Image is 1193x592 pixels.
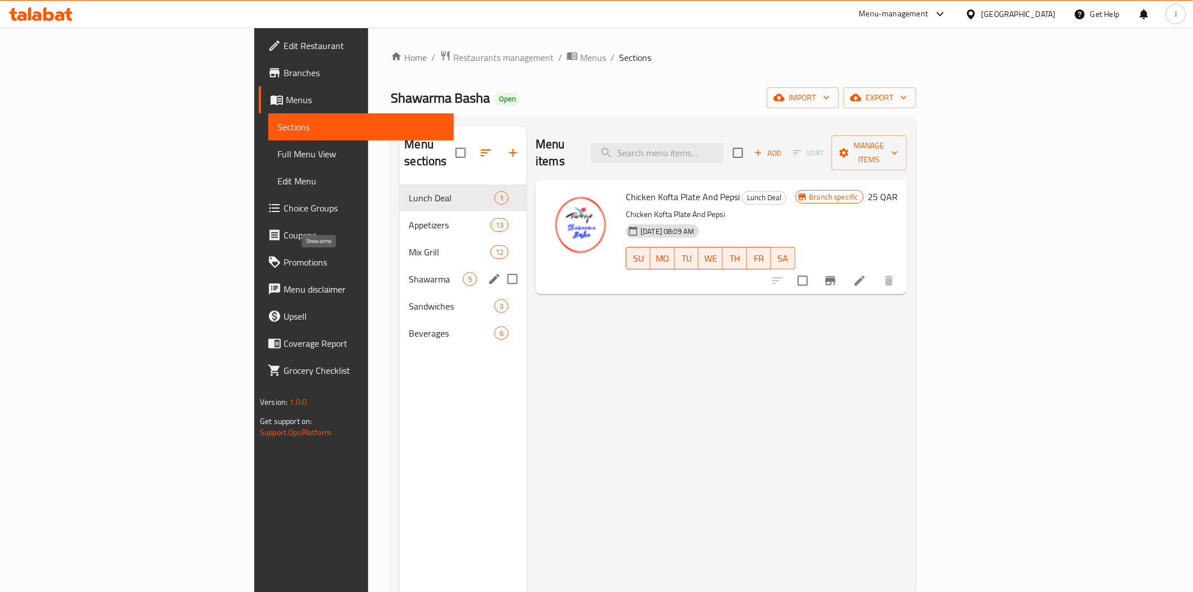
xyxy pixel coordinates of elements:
a: Grocery Checklist [259,357,453,384]
span: Menus [580,51,606,64]
li: / [611,51,615,64]
span: [DATE] 08:09 AM [636,226,699,237]
span: Appetizers [409,218,491,232]
a: Support.OpsPlatform [260,425,332,440]
span: 13 [491,220,508,231]
span: Mix Grill [409,245,491,259]
span: Open [494,94,520,104]
li: / [558,51,562,64]
img: Chicken Kofta Plate And Pepsi [545,189,617,261]
button: export [843,87,916,108]
a: Promotions [259,249,453,276]
span: Branches [284,66,444,79]
a: Menus [259,86,453,113]
div: items [494,326,509,340]
span: WE [703,250,718,267]
span: Add [753,147,783,160]
button: Manage items [832,135,907,170]
span: TU [679,250,695,267]
span: TH [727,250,743,267]
div: Beverages [409,326,494,340]
a: Restaurants management [440,50,554,65]
a: Edit Restaurant [259,32,453,59]
span: FR [752,250,767,267]
button: TU [675,247,699,270]
button: Add [750,144,786,162]
span: Shawarma [409,272,463,286]
a: Coverage Report [259,330,453,357]
span: Upsell [284,310,444,323]
div: items [491,245,509,259]
div: Shawarma5edit [400,266,527,293]
span: Select section first [786,144,832,162]
button: SU [626,247,651,270]
span: Coverage Report [284,337,444,350]
a: Menu disclaimer [259,276,453,303]
input: search [591,143,724,163]
span: export [852,91,907,105]
span: Sections [277,120,444,134]
span: Full Menu View [277,147,444,161]
span: Branch specific [805,192,863,202]
span: Promotions [284,255,444,269]
span: 1.0.0 [290,395,307,409]
div: Appetizers13 [400,211,527,238]
span: I [1175,8,1177,20]
span: SA [776,250,791,267]
span: Edit Menu [277,174,444,188]
span: Get support on: [260,414,312,428]
div: Beverages6 [400,320,527,347]
span: Sections [619,51,651,64]
button: edit [486,271,503,288]
span: Select all sections [449,141,472,165]
span: MO [655,250,670,267]
div: Sandwiches3 [400,293,527,320]
h2: Menu items [536,136,577,170]
span: Lunch Deal [409,191,494,205]
div: [GEOGRAPHIC_DATA] [982,8,1056,20]
span: Lunch Deal [743,191,786,204]
span: Choice Groups [284,201,444,215]
button: TH [723,247,747,270]
a: Branches [259,59,453,86]
a: Coupons [259,222,453,249]
div: Menu-management [859,7,929,21]
span: Restaurants management [453,51,554,64]
span: 3 [495,301,508,312]
span: import [776,91,830,105]
span: Chicken Kofta Plate And Pepsi [626,188,740,205]
span: Menu disclaimer [284,282,444,296]
a: Sections [268,113,453,140]
div: Lunch Deal1 [400,184,527,211]
span: 5 [463,274,476,285]
div: items [463,272,477,286]
div: items [494,299,509,313]
span: Version: [260,395,288,409]
p: Chicken Kofta Plate And Pepsi [626,207,795,222]
a: Menus [567,50,606,65]
a: Full Menu View [268,140,453,167]
span: SU [631,250,646,267]
div: items [494,191,509,205]
span: Manage items [841,139,898,167]
span: 12 [491,247,508,258]
div: items [491,218,509,232]
span: Edit Restaurant [284,39,444,52]
button: FR [747,247,771,270]
span: 6 [495,328,508,339]
button: delete [876,267,903,294]
a: Choice Groups [259,195,453,222]
span: Menus [286,93,444,107]
span: Grocery Checklist [284,364,444,377]
nav: Menu sections [400,180,527,351]
button: import [767,87,839,108]
nav: breadcrumb [391,50,916,65]
span: Add item [750,144,786,162]
span: Sandwiches [409,299,494,313]
button: WE [699,247,723,270]
span: Select section [726,141,750,165]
